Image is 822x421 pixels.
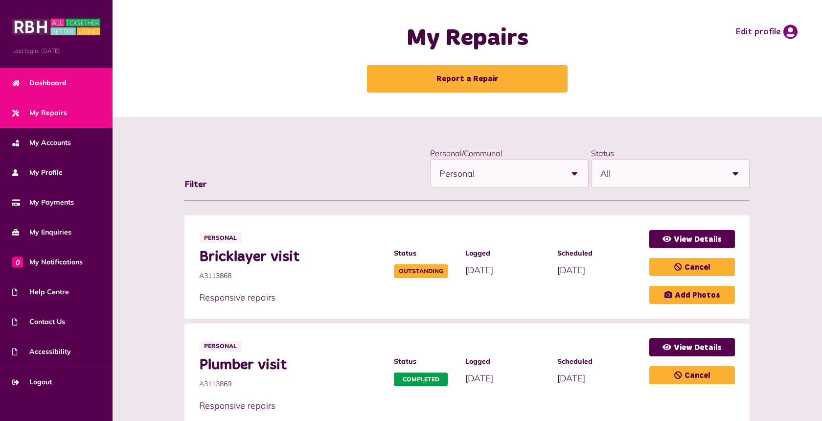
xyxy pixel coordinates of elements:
img: MyRBH [12,17,100,37]
span: Personal [439,160,561,187]
span: Contact Us [12,317,65,327]
span: My Accounts [12,138,71,148]
span: Plumber visit [199,356,384,374]
a: Cancel [649,258,735,276]
a: Add Photos [649,286,735,304]
span: Outstanding [394,264,448,278]
span: 0 [12,257,23,267]
span: [DATE] [557,373,585,384]
p: Responsive repairs [199,399,639,412]
span: Personal [199,233,242,243]
a: Edit profile [735,24,798,39]
span: My Payments [12,197,74,208]
span: My Enquiries [12,227,71,237]
span: Personal [199,341,242,351]
span: Completed [394,373,448,386]
h1: My Repairs [300,24,635,53]
span: Dashboard [12,78,67,88]
label: Personal/Communal [430,148,502,158]
span: A3113869 [199,379,384,389]
span: Last login: [DATE] [12,47,100,55]
span: Bricklayer visit [199,248,384,266]
span: Status [394,248,456,258]
span: All [600,160,722,187]
span: A3113868 [199,271,384,281]
a: Report a Repair [367,65,568,93]
span: Filter [184,180,207,189]
span: Accessibility [12,347,71,357]
span: Scheduled [557,356,639,367]
span: Logout [12,377,52,387]
p: Responsive repairs [199,291,639,304]
span: [DATE] [465,264,493,276]
span: My Repairs [12,108,67,118]
span: Help Centre [12,287,69,297]
span: [DATE] [557,264,585,276]
span: [DATE] [465,373,493,384]
span: Logged [465,248,548,258]
span: My Notifications [12,257,83,267]
a: View Details [649,338,735,356]
span: My Profile [12,167,63,178]
label: Status [591,148,614,158]
a: Cancel [649,366,735,384]
a: View Details [649,230,735,248]
span: Scheduled [557,248,639,258]
span: Logged [465,356,548,367]
span: Status [394,356,456,367]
